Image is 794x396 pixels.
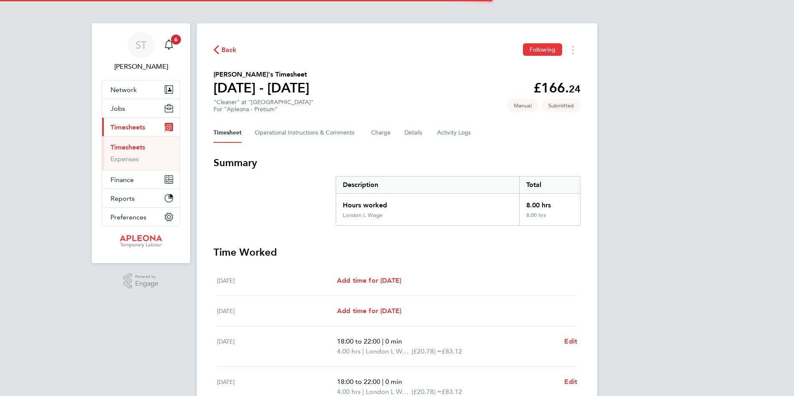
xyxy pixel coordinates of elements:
button: Network [102,80,180,99]
span: Following [530,46,555,53]
h2: [PERSON_NAME]'s Timesheet [214,70,309,80]
div: 8.00 hrs [519,212,580,225]
app-decimal: £166. [533,80,580,96]
span: This timesheet was manually created. [507,99,538,112]
span: Reports [111,194,135,202]
span: 0 min [385,337,402,345]
img: apleona-logo-retina.png [120,235,162,248]
div: [DATE] [217,276,337,286]
span: Back [221,45,237,55]
span: 4.00 hrs [337,347,361,355]
span: Timesheets [111,123,145,131]
span: Powered by [135,273,158,280]
a: Add time for [DATE] [337,276,401,286]
div: For "Apleona - Pretium" [214,106,314,113]
div: London L Wage [343,212,382,219]
span: Jobs [111,105,125,112]
button: Back [214,45,237,55]
div: [DATE] [217,336,337,356]
div: Hours worked [336,194,519,212]
span: Preferences [111,213,146,221]
h3: Time Worked [214,246,580,259]
a: Add time for [DATE] [337,306,401,316]
div: Summary [336,176,580,226]
a: Edit [564,336,577,346]
span: 4.00 hrs [337,388,361,396]
div: Description [336,177,519,193]
nav: Main navigation [92,23,190,263]
button: Jobs [102,99,180,117]
span: Network [111,86,137,94]
h1: [DATE] - [DATE] [214,80,309,96]
button: Finance [102,170,180,189]
span: | [362,347,364,355]
span: (£20.78) = [412,347,442,355]
span: 18:00 to 22:00 [337,337,380,345]
h3: Summary [214,156,580,169]
span: 0 min [385,378,402,386]
button: Operational Instructions & Comments [255,123,358,143]
button: Timesheets [102,118,180,136]
div: [DATE] [217,306,337,316]
button: Following [523,43,562,56]
a: Go to home page [102,235,180,248]
span: 18:00 to 22:00 [337,378,380,386]
span: £83.12 [442,347,462,355]
span: Add time for [DATE] [337,307,401,315]
a: Expenses [111,155,139,163]
a: Timesheets [111,143,145,151]
span: 6 [171,35,181,45]
button: Timesheets Menu [565,43,580,56]
span: ST [136,40,147,50]
button: Charge [371,123,391,143]
div: "Cleaner" at "[GEOGRAPHIC_DATA]" [214,99,314,113]
button: Timesheet [214,123,241,143]
span: Finance [111,176,134,184]
button: Reports [102,189,180,207]
span: London L Wage [366,346,412,356]
a: Edit [564,377,577,387]
div: Total [519,177,580,193]
span: This timesheet is Submitted. [542,99,580,112]
span: £83.12 [442,388,462,396]
span: 24 [569,83,580,95]
a: Powered byEngage [123,273,159,289]
span: (£20.78) = [412,388,442,396]
span: | [382,337,384,345]
div: Timesheets [102,136,180,170]
a: 6 [161,32,177,58]
div: 8.00 hrs [519,194,580,212]
span: | [362,388,364,396]
span: Add time for [DATE] [337,276,401,284]
a: ST[PERSON_NAME] [102,32,180,72]
button: Details [405,123,424,143]
span: Edit [564,378,577,386]
span: Engage [135,280,158,287]
button: Preferences [102,208,180,226]
span: | [382,378,384,386]
button: Activity Logs [437,123,472,143]
span: Sean Treacy [102,62,180,72]
span: Edit [564,337,577,345]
